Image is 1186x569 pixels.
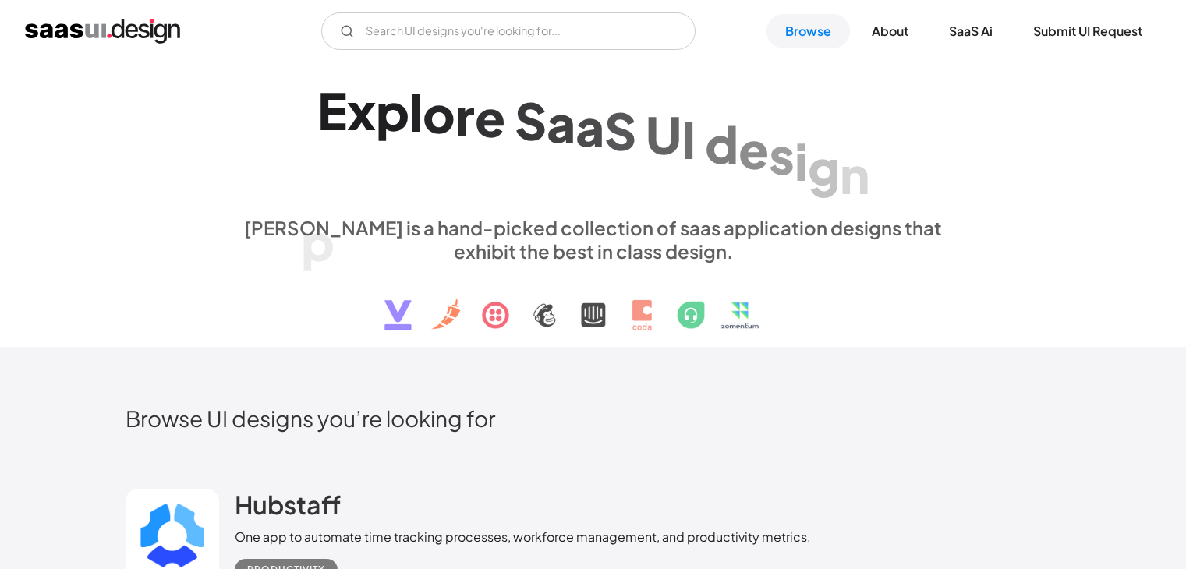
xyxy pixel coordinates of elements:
a: home [25,19,180,44]
div: i [795,131,808,191]
img: text, icon, saas logo [357,263,830,344]
div: I [682,109,696,169]
div: l [409,83,423,143]
a: Submit UI Request [1014,14,1161,48]
h2: Hubstaff [235,489,341,520]
div: [PERSON_NAME] is a hand-picked collection of saas application designs that exhibit the best in cl... [235,216,952,263]
input: Search UI designs you're looking for... [321,12,696,50]
div: n [840,144,869,204]
div: r [455,86,475,146]
div: a [547,94,575,154]
div: S [604,101,636,161]
a: About [853,14,927,48]
div: p [376,81,409,141]
div: g [808,137,840,197]
div: e [475,88,505,148]
div: e [738,119,769,179]
div: d [705,114,738,174]
h2: Browse UI designs you’re looking for [126,405,1061,432]
div: One app to automate time tracking processes, workforce management, and productivity metrics. [235,528,811,546]
div: p [301,211,335,271]
h1: Explore SaaS UI design patterns & interactions. [235,80,952,200]
div: o [423,83,455,143]
a: Hubstaff [235,489,341,528]
a: Browse [766,14,850,48]
div: a [575,97,604,157]
a: SaaS Ai [930,14,1011,48]
div: s [769,125,795,185]
div: E [317,80,347,140]
form: Email Form [321,12,696,50]
div: S [515,90,547,150]
div: U [646,104,682,164]
div: x [347,81,376,141]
